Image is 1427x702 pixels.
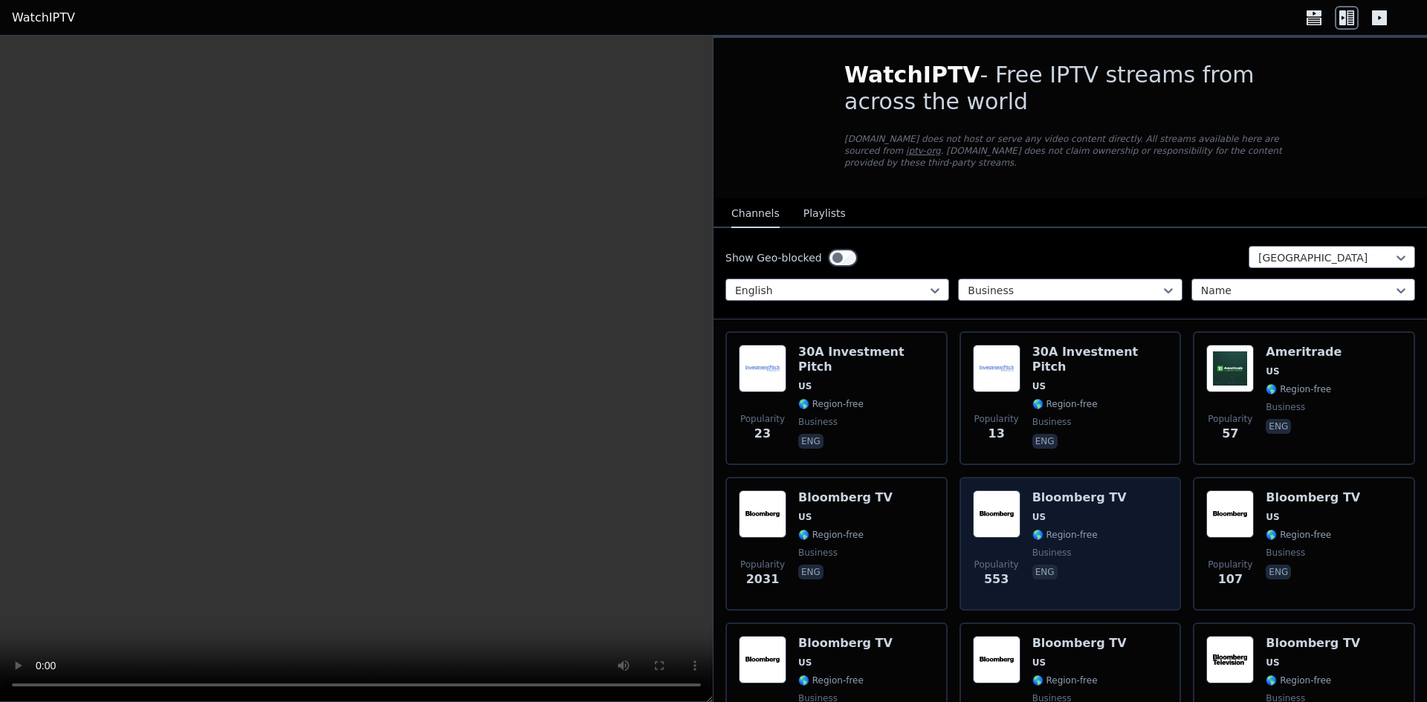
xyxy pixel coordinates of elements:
[844,62,980,88] span: WatchIPTV
[1266,657,1279,669] span: US
[973,345,1020,392] img: 30A Investment Pitch
[1266,636,1360,651] h6: Bloomberg TV
[1266,401,1305,413] span: business
[844,62,1296,115] h1: - Free IPTV streams from across the world
[739,490,786,538] img: Bloomberg TV
[739,636,786,683] img: Bloomberg TV
[1266,565,1291,579] p: eng
[974,413,1019,425] span: Popularity
[1266,529,1331,541] span: 🌎 Region-free
[803,200,846,228] button: Playlists
[973,636,1020,683] img: Bloomberg TV
[1032,511,1046,523] span: US
[1266,383,1331,395] span: 🌎 Region-free
[798,434,823,449] p: eng
[739,345,786,392] img: 30A Investment Pitch
[1218,571,1243,588] span: 107
[798,345,934,374] h6: 30A Investment Pitch
[798,511,812,523] span: US
[12,9,75,27] a: WatchIPTV
[1208,413,1252,425] span: Popularity
[984,571,1009,588] span: 553
[1032,380,1046,392] span: US
[1032,657,1046,669] span: US
[1222,425,1238,443] span: 57
[1208,559,1252,571] span: Popularity
[1032,565,1058,579] p: eng
[1032,398,1098,410] span: 🌎 Region-free
[906,146,941,156] a: iptv-org
[1032,547,1072,559] span: business
[1266,365,1279,377] span: US
[798,565,823,579] p: eng
[798,416,838,428] span: business
[973,490,1020,538] img: Bloomberg TV
[1266,490,1360,505] h6: Bloomberg TV
[1032,416,1072,428] span: business
[1206,490,1254,538] img: Bloomberg TV
[725,250,822,265] label: Show Geo-blocked
[798,490,893,505] h6: Bloomberg TV
[1032,636,1127,651] h6: Bloomberg TV
[1032,345,1168,374] h6: 30A Investment Pitch
[754,425,771,443] span: 23
[1266,547,1305,559] span: business
[1266,419,1291,434] p: eng
[798,675,864,686] span: 🌎 Region-free
[798,657,812,669] span: US
[974,559,1019,571] span: Popularity
[731,200,780,228] button: Channels
[988,425,1005,443] span: 13
[746,571,780,588] span: 2031
[798,398,864,410] span: 🌎 Region-free
[798,380,812,392] span: US
[1266,345,1342,360] h6: Ameritrade
[798,529,864,541] span: 🌎 Region-free
[1032,529,1098,541] span: 🌎 Region-free
[740,413,785,425] span: Popularity
[798,636,893,651] h6: Bloomberg TV
[1032,675,1098,686] span: 🌎 Region-free
[798,547,838,559] span: business
[1266,511,1279,523] span: US
[740,559,785,571] span: Popularity
[1266,675,1331,686] span: 🌎 Region-free
[1032,434,1058,449] p: eng
[1206,345,1254,392] img: Ameritrade
[1032,490,1127,505] h6: Bloomberg TV
[1206,636,1254,683] img: Bloomberg TV
[844,133,1296,169] p: [DOMAIN_NAME] does not host or serve any video content directly. All streams available here are s...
